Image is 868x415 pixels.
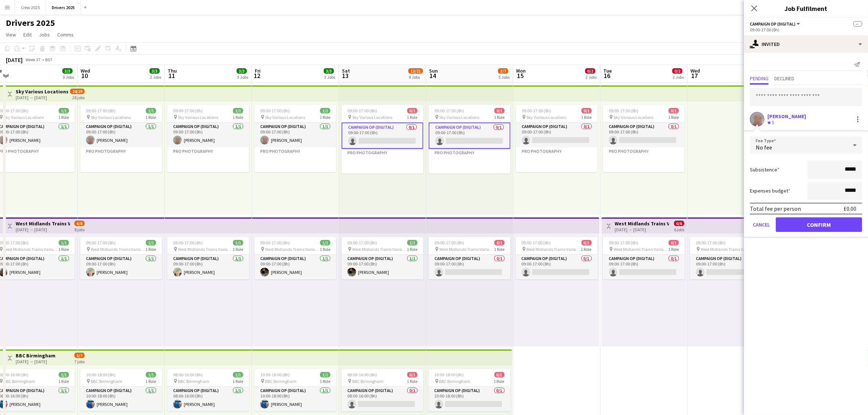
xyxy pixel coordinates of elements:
[145,247,156,252] span: 1 Role
[690,67,700,74] span: Wed
[178,247,233,252] span: West Midlands Trains Various Locations
[254,147,336,172] app-card-role-placeholder: Pro Photography
[6,18,55,28] h1: Drivers 2025
[614,115,654,120] span: Sky Various Locations
[342,255,423,279] app-card-role: Campaign Op (Digital)1/109:00-17:00 (8h)[PERSON_NAME]
[145,115,156,120] span: 1 Role
[603,123,685,147] app-card-role: Campaign Op (Digital)0/109:00-17:00 (8h)
[347,372,377,377] span: 08:00-16:00 (8h)
[265,379,296,384] span: BBC Birmngham
[45,57,52,62] div: BST
[6,56,23,63] div: [DATE]
[494,247,505,252] span: 1 Role
[254,123,336,147] app-card-role: Campaign Op (Digital)1/109:00-17:00 (8h)[PERSON_NAME]
[233,372,243,377] span: 1/1
[237,74,248,80] div: 3 Jobs
[320,108,330,113] span: 1/1
[342,149,423,174] app-card-role-placeholder: Pro Photography
[428,71,438,80] span: 14
[669,108,679,113] span: 0/1
[46,0,81,15] button: Drivers 2025
[690,237,772,279] div: 09:00-17:00 (8h)0/1 West Midlands Trains Various Locations1 RoleCampaign Op (Digital)0/109:00-17:...
[80,105,162,172] app-job-card: 09:00-17:00 (8h)1/1 Sky Various Locations1 RoleCampaign Op (Digital)1/109:00-17:00 (8h)[PERSON_NA...
[696,240,725,245] span: 09:00-17:00 (8h)
[254,71,261,80] span: 12
[16,359,55,364] div: [DATE] → [DATE]
[669,240,679,245] span: 0/1
[63,74,74,80] div: 3 Jobs
[429,369,510,411] div: 10:00-18:00 (8h)0/1 BBC Birmngham1 RoleCampaign Op (Digital)0/110:00-18:00 (8h)
[39,31,50,38] span: Jobs
[4,115,44,120] span: Sky Various Locations
[498,68,508,74] span: 3/7
[74,221,85,226] span: 6/8
[233,379,243,384] span: 1 Role
[59,108,69,113] span: 1/1
[178,379,209,384] span: BBC Birmngham
[80,369,162,411] div: 10:00-18:00 (8h)1/1 BBC Birmngham1 RoleCampaign Op (Digital)1/110:00-18:00 (8h)[PERSON_NAME]
[494,115,505,120] span: 1 Role
[59,240,69,245] span: 1/1
[91,115,131,120] span: Sky Various Locations
[16,88,69,95] h3: Sky Various Locations
[674,226,684,232] div: 6 jobs
[429,123,510,149] app-card-role: Campaign Op (Digital)0/109:00-17:00 (8h)
[16,220,70,227] h3: West Midlands Trains Various Locations
[167,255,249,279] app-card-role: Campaign Op (Digital)1/109:00-17:00 (8h)[PERSON_NAME]
[342,237,423,279] app-job-card: 09:00-17:00 (8h)1/1 West Midlands Trains Various Locations1 RoleCampaign Op (Digital)1/109:00-17:...
[602,71,612,80] span: 16
[516,105,598,172] app-job-card: 09:00-17:00 (8h)0/1 Sky Various Locations1 RoleCampaign Op (Digital)0/109:00-17:00 (8h) Pro Photo...
[439,247,494,252] span: West Midlands Trains Various Locations
[167,237,249,279] app-job-card: 09:00-17:00 (8h)1/1 West Midlands Trains Various Locations1 RoleCampaign Op (Digital)1/109:00-17:...
[80,255,162,279] app-card-role: Campaign Op (Digital)1/109:00-17:00 (8h)[PERSON_NAME]
[407,379,417,384] span: 1 Role
[320,115,330,120] span: 1 Role
[36,30,53,39] a: Jobs
[233,115,243,120] span: 1 Role
[407,372,417,377] span: 0/1
[57,31,74,38] span: Comms
[439,115,479,120] span: Sky Various Locations
[173,108,203,113] span: 09:00-17:00 (8h)
[701,247,755,252] span: West Midlands Trains Various Locations
[145,379,156,384] span: 1 Role
[58,115,69,120] span: 1 Role
[149,68,160,74] span: 3/3
[58,379,69,384] span: 1 Role
[167,369,249,411] div: 08:00-16:00 (8h)1/1 BBC Birmngham1 RoleCampaign Op (Digital)1/108:00-16:00 (8h)[PERSON_NAME]
[756,144,772,151] span: No fee
[24,57,42,62] span: Week 37
[80,123,162,147] app-card-role: Campaign Op (Digital)1/109:00-17:00 (8h)[PERSON_NAME]
[615,220,669,227] h3: West Midlands Trains Various Locations
[429,255,510,279] app-card-role: Campaign Op (Digital)0/109:00-17:00 (8h)
[409,74,423,80] div: 9 Jobs
[526,115,567,120] span: Sky Various Locations
[673,74,684,80] div: 2 Jobs
[74,226,85,232] div: 8 jobs
[603,105,685,172] div: 09:00-17:00 (8h)0/1 Sky Various Locations1 RoleCampaign Op (Digital)0/109:00-17:00 (8h) Pro Photo...
[58,247,69,252] span: 1 Role
[4,247,58,252] span: West Midlands Trains Various Locations
[581,115,592,120] span: 1 Role
[407,115,417,120] span: 1 Role
[146,108,156,113] span: 1/1
[342,369,423,411] div: 08:00-16:00 (8h)0/1 BBC Birmngham1 RoleCampaign Op (Digital)0/108:00-16:00 (8h)
[429,105,510,174] div: 09:00-17:00 (8h)0/1 Sky Various Locations1 RoleCampaign Op (Digital)0/109:00-17:00 (8h) Pro Photo...
[86,372,116,377] span: 10:00-18:00 (8h)
[522,240,551,245] span: 09:00-17:00 (8h)
[320,247,330,252] span: 1 Role
[341,71,350,80] span: 13
[178,115,218,120] span: Sky Various Locations
[668,115,679,120] span: 1 Role
[772,120,774,125] span: 5
[91,379,122,384] span: BBC Birmngham
[237,68,247,74] span: 3/3
[744,4,868,13] h3: Job Fulfilment
[407,247,417,252] span: 1 Role
[342,387,423,411] app-card-role: Campaign Op (Digital)0/108:00-16:00 (8h)
[254,369,336,411] div: 10:00-18:00 (8h)1/1 BBC Birmngham1 RoleCampaign Op (Digital)1/110:00-18:00 (8h)[PERSON_NAME]
[347,240,377,245] span: 09:00-17:00 (8h)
